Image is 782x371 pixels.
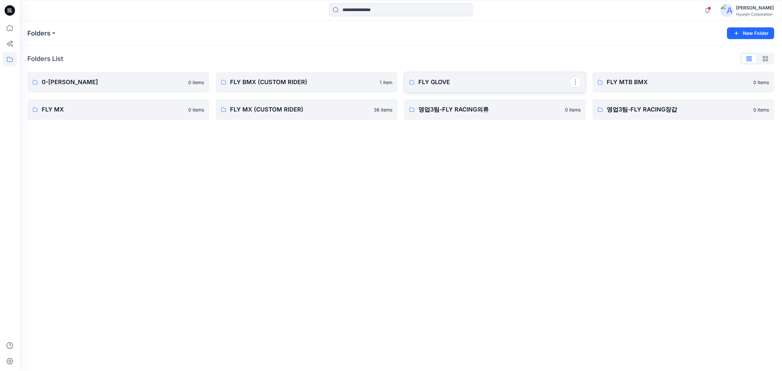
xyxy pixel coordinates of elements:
button: New Folder [727,27,774,39]
a: 영업3팀-FLY RACING장갑0 items [592,99,774,120]
p: 0 items [753,106,769,113]
div: [PERSON_NAME] [736,4,774,12]
p: 0 items [565,106,581,113]
a: FLY MX0 items [27,99,209,120]
p: FLY MX [42,105,184,114]
p: FLY MTB BMX [607,78,749,87]
p: Folders List [27,54,63,64]
a: 영업3팀-FLY RACING의류0 items [404,99,586,120]
a: FLY GLOVE [404,72,586,93]
p: 36 items [374,106,392,113]
p: 0 items [188,106,204,113]
p: 0 items [188,79,204,86]
p: FLY BMX (CUSTOM RIDER) [230,78,376,87]
p: FLY GLOVE [418,78,570,87]
p: 0 items [753,79,769,86]
a: Folders [27,29,51,38]
p: FLY MX (CUSTOM RIDER) [230,105,370,114]
a: FLY MTB BMX0 items [592,72,774,93]
a: 0-[PERSON_NAME]0 items [27,72,209,93]
img: avatar [720,4,733,17]
div: Hyunjin Corporation [736,12,774,17]
p: 영업3팀-FLY RACING장갑 [607,105,749,114]
a: FLY MX (CUSTOM RIDER)36 items [216,99,398,120]
p: 1 item [380,79,392,86]
p: 0-[PERSON_NAME] [42,78,184,87]
a: FLY BMX (CUSTOM RIDER)1 item [216,72,398,93]
p: 영업3팀-FLY RACING의류 [418,105,561,114]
